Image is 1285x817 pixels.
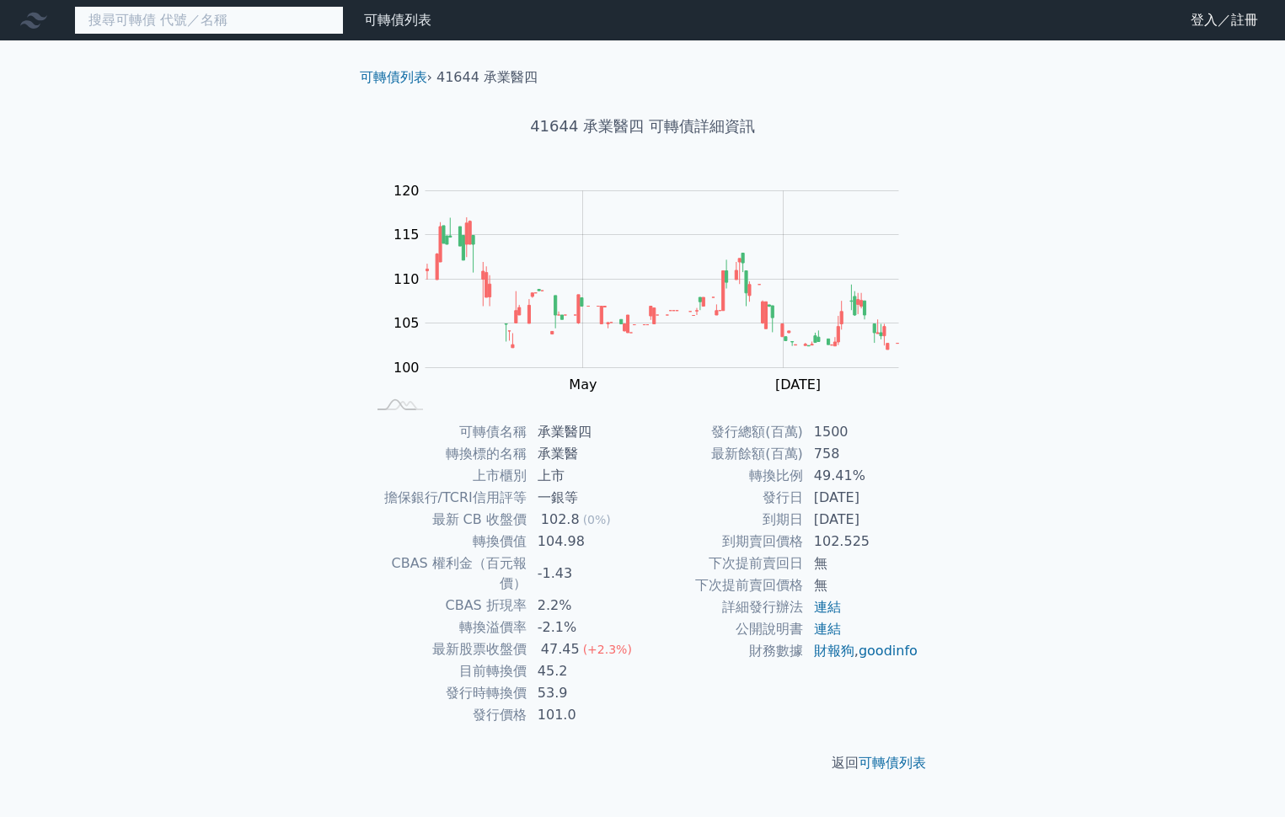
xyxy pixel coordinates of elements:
[814,599,841,615] a: 連結
[367,443,527,465] td: 轉換標的名稱
[346,115,940,138] h1: 41644 承業醫四 可轉債詳細資訊
[804,640,919,662] td: ,
[527,617,643,638] td: -2.1%
[804,443,919,465] td: 758
[643,553,804,574] td: 下次提前賣回日
[367,509,527,531] td: 最新 CB 收盤價
[527,682,643,704] td: 53.9
[394,227,420,243] tspan: 115
[367,465,527,487] td: 上市櫃別
[360,67,432,88] li: ›
[643,618,804,640] td: 公開說明書
[583,513,611,526] span: (0%)
[367,421,527,443] td: 可轉債名稱
[643,443,804,465] td: 最新餘額(百萬)
[360,69,427,85] a: 可轉債列表
[527,553,643,595] td: -1.43
[569,376,597,392] tspan: May
[1177,7,1272,34] a: 登入／註冊
[804,509,919,531] td: [DATE]
[527,660,643,682] td: 45.2
[804,487,919,509] td: [DATE]
[346,753,940,773] p: 返回
[538,639,583,659] div: 47.45
[394,315,420,331] tspan: 105
[804,553,919,574] td: 無
[385,183,924,392] g: Chart
[367,487,527,509] td: 擔保銀行/TCRI信用評等
[367,704,527,726] td: 發行價格
[394,271,420,287] tspan: 110
[1201,736,1285,817] div: 聊天小工具
[527,465,643,487] td: 上市
[859,643,918,659] a: goodinfo
[367,617,527,638] td: 轉換溢價率
[643,574,804,596] td: 下次提前賣回價格
[643,640,804,662] td: 財務數據
[804,465,919,487] td: 49.41%
[583,643,632,656] span: (+2.3%)
[367,553,527,595] td: CBAS 權利金（百元報價）
[527,704,643,726] td: 101.0
[394,183,420,199] tspan: 120
[814,621,841,637] a: 連結
[367,660,527,682] td: 目前轉換價
[527,595,643,617] td: 2.2%
[643,596,804,618] td: 詳細發行辦法
[643,487,804,509] td: 發行日
[367,638,527,660] td: 最新股票收盤價
[643,465,804,487] td: 轉換比例
[394,360,420,376] tspan: 100
[367,531,527,553] td: 轉換價值
[643,421,804,443] td: 發行總額(百萬)
[527,421,643,443] td: 承業醫四
[775,376,821,392] tspan: [DATE]
[538,510,583,530] div: 102.8
[74,6,344,35] input: 搜尋可轉債 代號／名稱
[643,509,804,531] td: 到期日
[859,755,926,771] a: 可轉債列表
[527,531,643,553] td: 104.98
[527,443,643,465] td: 承業醫
[367,595,527,617] td: CBAS 折現率
[436,67,538,88] li: 41644 承業醫四
[804,421,919,443] td: 1500
[804,531,919,553] td: 102.525
[643,531,804,553] td: 到期賣回價格
[364,12,431,28] a: 可轉債列表
[367,682,527,704] td: 發行時轉換價
[804,574,919,596] td: 無
[527,487,643,509] td: 一銀等
[814,643,854,659] a: 財報狗
[1201,736,1285,817] iframe: Chat Widget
